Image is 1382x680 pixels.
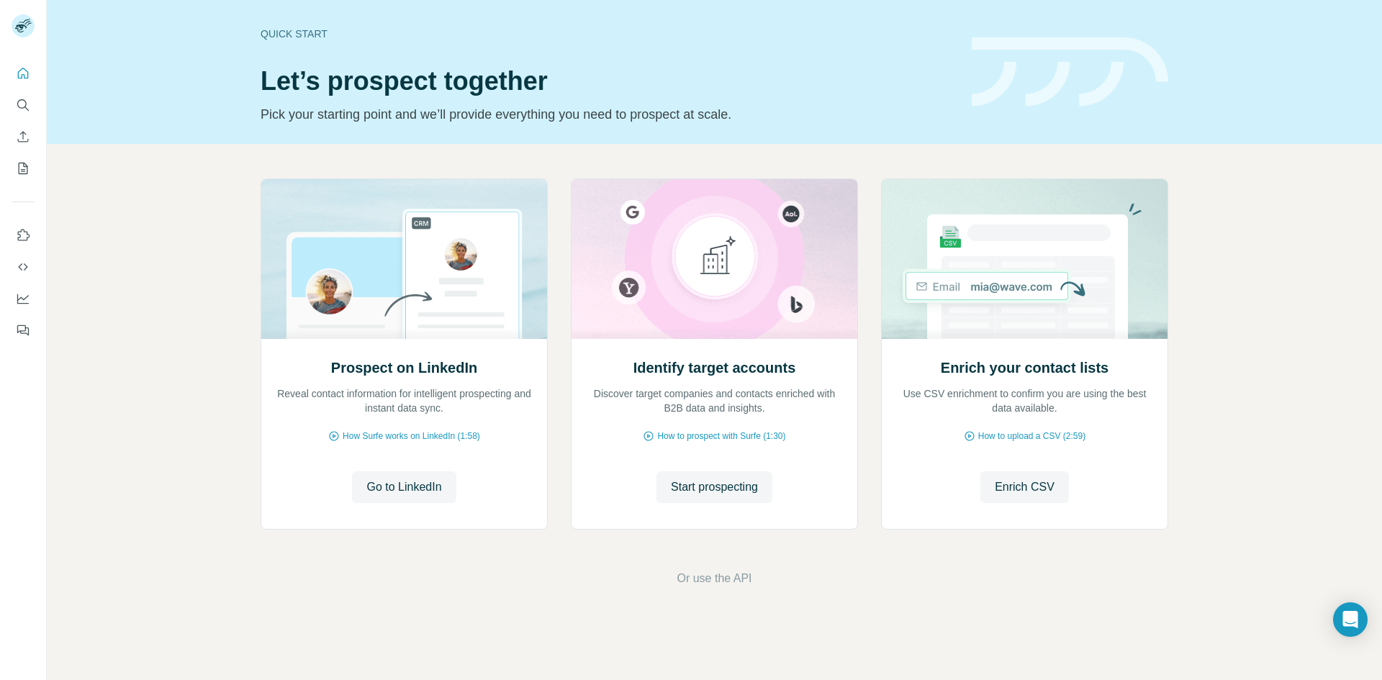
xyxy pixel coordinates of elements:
span: How to prospect with Surfe (1:30) [657,430,785,443]
div: Quick start [261,27,954,41]
button: Use Surfe API [12,254,35,280]
span: How Surfe works on LinkedIn (1:58) [343,430,480,443]
h2: Enrich your contact lists [941,358,1108,378]
button: Dashboard [12,286,35,312]
button: Feedback [12,317,35,343]
div: Open Intercom Messenger [1333,602,1368,637]
p: Use CSV enrichment to confirm you are using the best data available. [896,386,1153,415]
img: banner [972,37,1168,107]
button: Enrich CSV [980,471,1069,503]
h2: Identify target accounts [633,358,796,378]
button: Go to LinkedIn [352,471,456,503]
span: Go to LinkedIn [366,479,441,496]
p: Discover target companies and contacts enriched with B2B data and insights. [586,386,843,415]
p: Reveal contact information for intelligent prospecting and instant data sync. [276,386,533,415]
span: How to upload a CSV (2:59) [978,430,1085,443]
h1: Let’s prospect together [261,67,954,96]
button: My lists [12,155,35,181]
button: Enrich CSV [12,124,35,150]
p: Pick your starting point and we’ll provide everything you need to prospect at scale. [261,104,954,124]
img: Enrich your contact lists [881,179,1168,339]
span: Enrich CSV [995,479,1054,496]
span: Start prospecting [671,479,758,496]
button: Search [12,92,35,118]
button: Use Surfe on LinkedIn [12,222,35,248]
h2: Prospect on LinkedIn [331,358,477,378]
img: Prospect on LinkedIn [261,179,548,339]
button: Or use the API [677,570,751,587]
button: Start prospecting [656,471,772,503]
img: Identify target accounts [571,179,858,339]
button: Quick start [12,60,35,86]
